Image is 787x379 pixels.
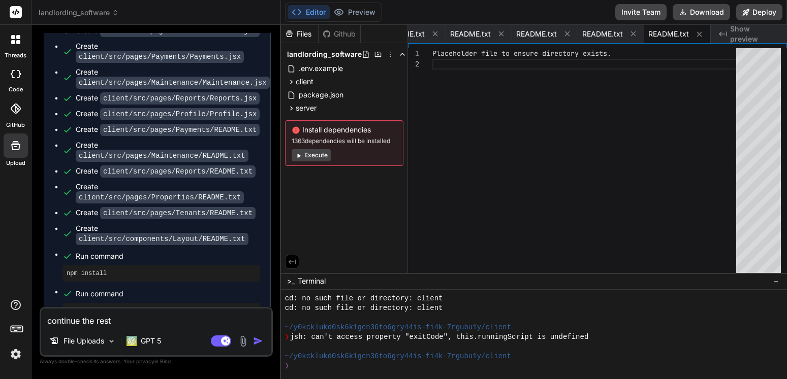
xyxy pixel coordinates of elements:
code: client/src/pages/Maintenance/Maintenance.jsx [76,77,270,89]
pre: npm install [67,269,256,278]
div: Create [76,41,260,62]
p: GPT 5 [141,336,161,346]
code: client/src/components/Layout/README.txt [76,233,248,245]
span: Placeholder file to ensure directory exists. [432,49,611,58]
span: README.txt [582,29,623,39]
label: GitHub [6,121,25,129]
img: GPT 5 [127,336,137,346]
button: Deploy [736,4,782,20]
span: Run command [76,289,260,299]
span: 1363 dependencies will be installed [292,137,397,145]
label: code [9,85,23,94]
div: Create [76,93,260,104]
div: Create [76,140,260,161]
span: server [296,103,317,113]
span: cd: no such file or directory: client [285,303,443,313]
button: Execute [292,149,331,161]
span: − [773,276,779,286]
span: ❯ [285,361,290,371]
img: Pick Models [107,337,116,346]
div: Create [76,109,260,119]
span: package.json [298,89,344,101]
div: 2 [408,59,419,70]
button: Editor [288,5,330,19]
span: .env.example [298,62,344,75]
span: Run command [76,251,260,261]
img: settings [7,346,24,363]
span: >_ [287,276,295,286]
span: README.txt [450,29,491,39]
span: jsh: can't access property "exitCode", this.runningScript is undefined [290,332,588,342]
div: Create [76,25,260,36]
span: README.txt [648,29,689,39]
label: threads [5,51,26,60]
div: Create [76,124,260,135]
label: Upload [6,159,25,167]
div: Files [281,29,318,39]
code: client/src/pages/Profile/Profile.jsx [100,108,260,120]
span: ❯ [285,332,290,342]
code: client/src/pages/Reports/README.txt [100,165,256,178]
div: Create [76,182,260,202]
span: client [296,77,313,87]
span: landlording_software [287,49,362,59]
span: ~/y0kcklukd0sk6k1gcn36to6gry44is-fi4k-7rgubu1y/client [285,323,511,332]
div: Create [76,223,260,244]
span: ~/y0kcklukd0sk6k1gcn36to6gry44is-fi4k-7rgubu1y/client [285,352,511,361]
span: cd: no such file or directory: client [285,294,443,303]
code: client/src/pages/Properties/README.txt [76,191,244,203]
div: Create [76,67,270,88]
img: icon [253,336,263,346]
p: File Uploads [64,336,104,346]
code: client/src/pages/Payments/README.txt [100,124,260,136]
span: Terminal [298,276,326,286]
span: Install dependencies [292,125,397,135]
span: README.txt [516,29,557,39]
code: client/src/pages/Maintenance/README.txt [76,150,248,162]
code: client/src/pages/Payments/Payments.jsx [76,51,244,63]
span: landlording_software [39,8,119,18]
code: client/src/pages/Reports/Reports.jsx [100,92,260,105]
div: 1 [408,48,419,59]
span: privacy [136,358,154,364]
button: Invite Team [615,4,667,20]
button: − [771,273,781,289]
button: Download [673,4,730,20]
p: Always double-check its answers. Your in Bind [40,357,273,366]
code: client/src/pages/Tenants/README.txt [100,207,256,219]
img: attachment [237,335,249,347]
span: Show preview [730,24,779,44]
div: Create [76,166,256,177]
button: Preview [330,5,380,19]
div: Github [319,29,360,39]
div: Create [76,208,256,218]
